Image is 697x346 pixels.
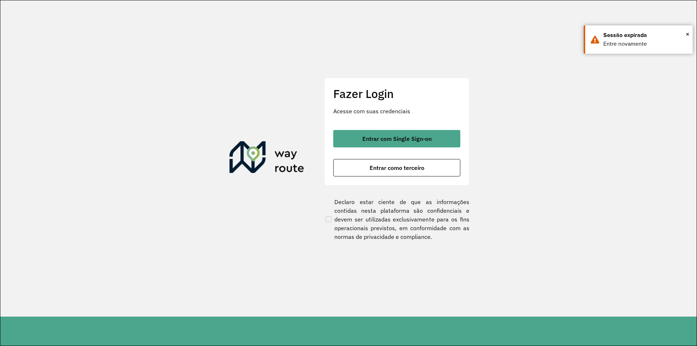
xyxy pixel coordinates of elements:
[603,31,687,40] div: Sessão expirada
[370,165,424,171] span: Entrar como terceiro
[333,130,460,147] button: button
[686,29,689,40] button: Close
[229,141,304,176] img: Roteirizador AmbevTech
[686,29,689,40] span: ×
[324,198,469,241] label: Declaro estar ciente de que as informações contidas nesta plataforma são confidenciais e devem se...
[333,87,460,101] h2: Fazer Login
[603,40,687,48] div: Entre novamente
[362,136,432,142] span: Entrar com Single Sign-on
[333,159,460,176] button: button
[333,107,460,115] p: Acesse com suas credenciais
